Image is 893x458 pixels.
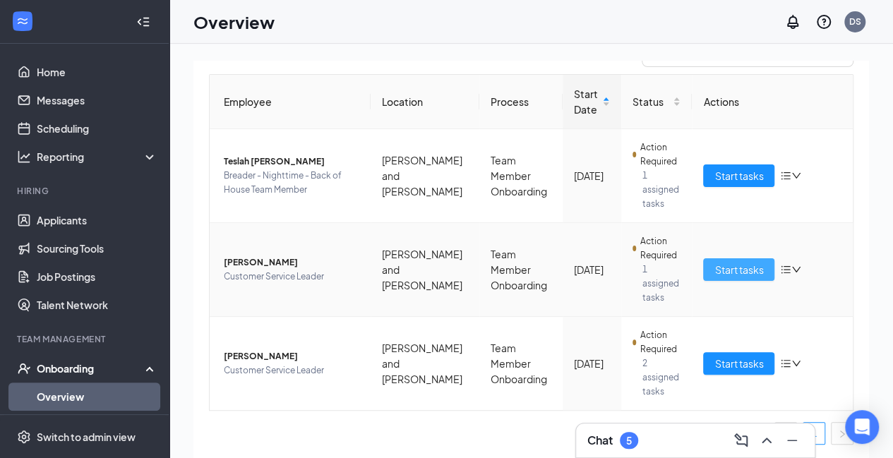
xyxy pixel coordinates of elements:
[37,430,136,444] div: Switch to admin view
[17,150,31,164] svg: Analysis
[37,361,145,375] div: Onboarding
[640,328,681,356] span: Action Required
[479,75,563,129] th: Process
[831,422,853,445] li: Next Page
[16,14,30,28] svg: WorkstreamLogo
[730,429,753,452] button: ComposeMessage
[815,13,832,30] svg: QuestionInfo
[780,170,791,181] span: bars
[37,150,158,164] div: Reporting
[633,94,670,109] span: Status
[831,422,853,445] button: right
[193,10,275,34] h1: Overview
[642,169,681,211] span: 1 assigned tasks
[780,358,791,369] span: bars
[574,86,599,117] span: Start Date
[781,429,803,452] button: Minimize
[574,262,610,277] div: [DATE]
[642,356,681,399] span: 2 assigned tasks
[758,432,775,449] svg: ChevronUp
[37,86,157,114] a: Messages
[803,422,825,445] li: 1
[640,140,681,169] span: Action Required
[574,356,610,371] div: [DATE]
[371,317,479,410] td: [PERSON_NAME] and [PERSON_NAME]
[849,16,861,28] div: DS
[224,155,359,169] span: Teslah [PERSON_NAME]
[371,223,479,317] td: [PERSON_NAME] and [PERSON_NAME]
[37,114,157,143] a: Scheduling
[784,13,801,30] svg: Notifications
[733,432,750,449] svg: ComposeMessage
[784,432,801,449] svg: Minimize
[37,263,157,291] a: Job Postings
[479,129,563,223] td: Team Member Onboarding
[37,234,157,263] a: Sourcing Tools
[371,129,479,223] td: [PERSON_NAME] and [PERSON_NAME]
[479,317,563,410] td: Team Member Onboarding
[714,356,763,371] span: Start tasks
[791,171,801,181] span: down
[17,333,155,345] div: Team Management
[17,185,155,197] div: Hiring
[703,258,774,281] button: Start tasks
[210,75,371,129] th: Employee
[774,422,797,445] li: Previous Page
[703,352,774,375] button: Start tasks
[37,206,157,234] a: Applicants
[224,255,359,270] span: [PERSON_NAME]
[17,361,31,375] svg: UserCheck
[37,58,157,86] a: Home
[224,349,359,363] span: [PERSON_NAME]
[37,382,157,411] a: Overview
[845,410,879,444] div: Open Intercom Messenger
[37,411,157,439] a: E-Verify
[224,363,359,378] span: Customer Service Leader
[838,430,846,438] span: right
[642,263,681,305] span: 1 assigned tasks
[136,15,150,29] svg: Collapse
[692,75,853,129] th: Actions
[714,168,763,183] span: Start tasks
[621,75,692,129] th: Status
[17,430,31,444] svg: Settings
[780,264,791,275] span: bars
[703,164,774,187] button: Start tasks
[574,168,610,183] div: [DATE]
[587,433,613,448] h3: Chat
[714,262,763,277] span: Start tasks
[755,429,778,452] button: ChevronUp
[37,291,157,319] a: Talent Network
[371,75,479,129] th: Location
[224,169,359,197] span: Breader - Nighttime - Back of House Team Member
[791,358,801,368] span: down
[774,422,797,445] button: left
[626,435,632,447] div: 5
[479,223,563,317] td: Team Member Onboarding
[224,270,359,284] span: Customer Service Leader
[791,265,801,275] span: down
[640,234,681,263] span: Action Required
